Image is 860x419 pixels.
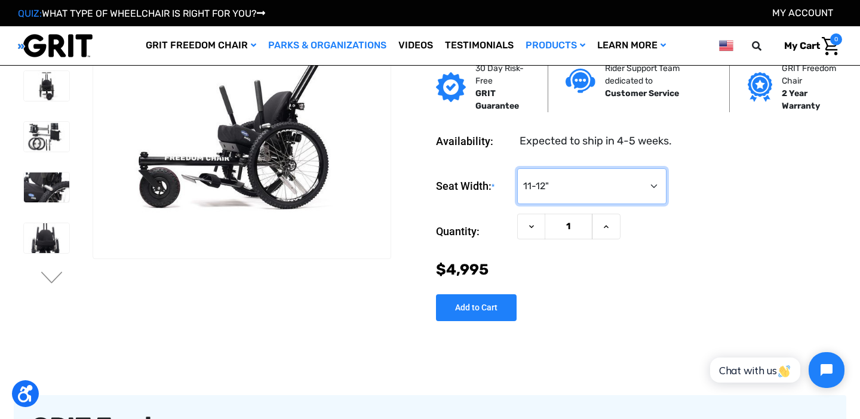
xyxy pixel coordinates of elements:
[830,33,842,45] span: 0
[24,172,69,202] img: GRIT Junior: close up of child-sized GRIT wheelchair with Invacare Matrx seat, levers, and wheels
[436,214,511,249] label: Quantity:
[591,26,672,65] a: Learn More
[520,26,591,65] a: Products
[748,72,772,102] img: Grit freedom
[436,261,489,278] span: $4,995
[24,122,69,152] img: GRIT Junior: disassembled child-specific GRIT Freedom Chair model with seatback, push handles, fo...
[520,133,672,149] dd: Expected to ship in 4-5 weeks.
[18,8,42,19] span: QUIZ:
[772,7,833,19] a: Account
[566,69,595,93] img: Customer service
[782,62,846,87] p: GRIT Freedom Chair
[439,26,520,65] a: Testimonials
[784,40,820,51] span: My Cart
[18,33,93,58] img: GRIT All-Terrain Wheelchair and Mobility Equipment
[605,62,711,87] p: Rider Support Team dedicated to
[436,72,466,102] img: GRIT Guarantee
[475,62,530,87] p: 30 Day Risk-Free
[392,26,439,65] a: Videos
[39,272,64,286] button: Go to slide 2 of 3
[475,88,519,111] strong: GRIT Guarantee
[436,294,517,321] input: Add to Cart
[775,33,842,58] a: Cart with 0 items
[262,26,392,65] a: Parks & Organizations
[24,71,69,101] img: GRIT Junior: front view of kid-sized model of GRIT Freedom Chair all terrain wheelchair
[93,27,391,225] img: GRIT Junior: GRIT Freedom Chair all terrain wheelchair engineered specifically for kids
[782,88,820,111] strong: 2 Year Warranty
[697,342,855,398] iframe: Tidio Chat
[822,37,839,56] img: Cart
[757,33,775,58] input: Search
[140,26,262,65] a: GRIT Freedom Chair
[436,168,511,205] label: Seat Width:
[24,223,69,253] img: GRIT Junior: close up front view of pediatric GRIT wheelchair with Invacare Matrx seat, levers, m...
[719,38,733,53] img: us.png
[436,133,511,149] dt: Availability:
[18,8,265,19] a: QUIZ:WHAT TYPE OF WHEELCHAIR IS RIGHT FOR YOU?
[605,88,679,98] strong: Customer Service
